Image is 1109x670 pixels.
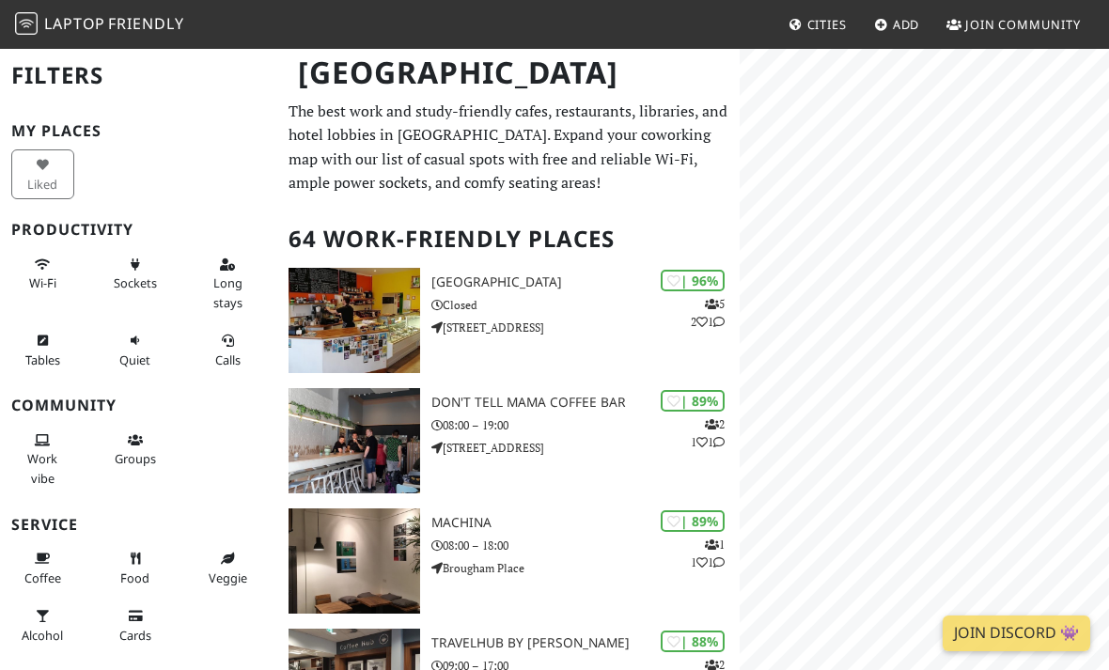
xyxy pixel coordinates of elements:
[431,416,740,434] p: 08:00 – 19:00
[11,516,266,534] h3: Service
[24,569,61,586] span: Coffee
[15,12,38,35] img: LaptopFriendly
[103,325,166,375] button: Quiet
[103,543,166,593] button: Food
[29,274,56,291] span: Stable Wi-Fi
[11,249,74,299] button: Wi-Fi
[108,13,183,34] span: Friendly
[939,8,1088,41] a: Join Community
[22,627,63,644] span: Alcohol
[807,16,847,33] span: Cities
[661,631,725,652] div: | 88%
[289,210,728,268] h2: 64 Work-Friendly Places
[661,270,725,291] div: | 96%
[103,249,166,299] button: Sockets
[661,510,725,532] div: | 89%
[11,543,74,593] button: Coffee
[11,397,266,414] h3: Community
[691,536,725,571] p: 1 1 1
[209,569,247,586] span: Veggie
[119,351,150,368] span: Quiet
[289,388,420,493] img: Don't tell Mama Coffee Bar
[11,47,266,104] h2: Filters
[289,268,420,373] img: North Fort Cafe
[27,450,57,486] span: People working
[661,390,725,412] div: | 89%
[115,450,156,467] span: Group tables
[289,100,728,195] p: The best work and study-friendly cafes, restaurants, libraries, and hotel lobbies in [GEOGRAPHIC_...
[120,569,149,586] span: Food
[11,425,74,493] button: Work vibe
[103,600,166,650] button: Cards
[943,615,1090,651] a: Join Discord 👾
[11,600,74,650] button: Alcohol
[215,351,241,368] span: Video/audio calls
[277,268,740,373] a: North Fort Cafe | 96% 521 [GEOGRAPHIC_DATA] Closed [STREET_ADDRESS]
[867,8,928,41] a: Add
[431,274,740,290] h3: [GEOGRAPHIC_DATA]
[893,16,920,33] span: Add
[431,296,740,314] p: Closed
[431,439,740,457] p: [STREET_ADDRESS]
[103,425,166,475] button: Groups
[289,508,420,614] img: Machina
[691,295,725,331] p: 5 2 1
[196,325,259,375] button: Calls
[196,249,259,318] button: Long stays
[431,395,740,411] h3: Don't tell Mama Coffee Bar
[15,8,184,41] a: LaptopFriendly LaptopFriendly
[11,122,266,140] h3: My Places
[11,221,266,239] h3: Productivity
[283,47,736,99] h1: [GEOGRAPHIC_DATA]
[277,508,740,614] a: Machina | 89% 111 Machina 08:00 – 18:00 Brougham Place
[431,537,740,554] p: 08:00 – 18:00
[114,274,157,291] span: Power sockets
[965,16,1081,33] span: Join Community
[277,388,740,493] a: Don't tell Mama Coffee Bar | 89% 211 Don't tell Mama Coffee Bar 08:00 – 19:00 [STREET_ADDRESS]
[119,627,151,644] span: Credit cards
[691,415,725,451] p: 2 1 1
[431,559,740,577] p: Brougham Place
[781,8,854,41] a: Cities
[44,13,105,34] span: Laptop
[213,274,242,310] span: Long stays
[11,325,74,375] button: Tables
[196,543,259,593] button: Veggie
[431,319,740,336] p: [STREET_ADDRESS]
[431,515,740,531] h3: Machina
[25,351,60,368] span: Work-friendly tables
[431,635,740,651] h3: TravelHub by [PERSON_NAME]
